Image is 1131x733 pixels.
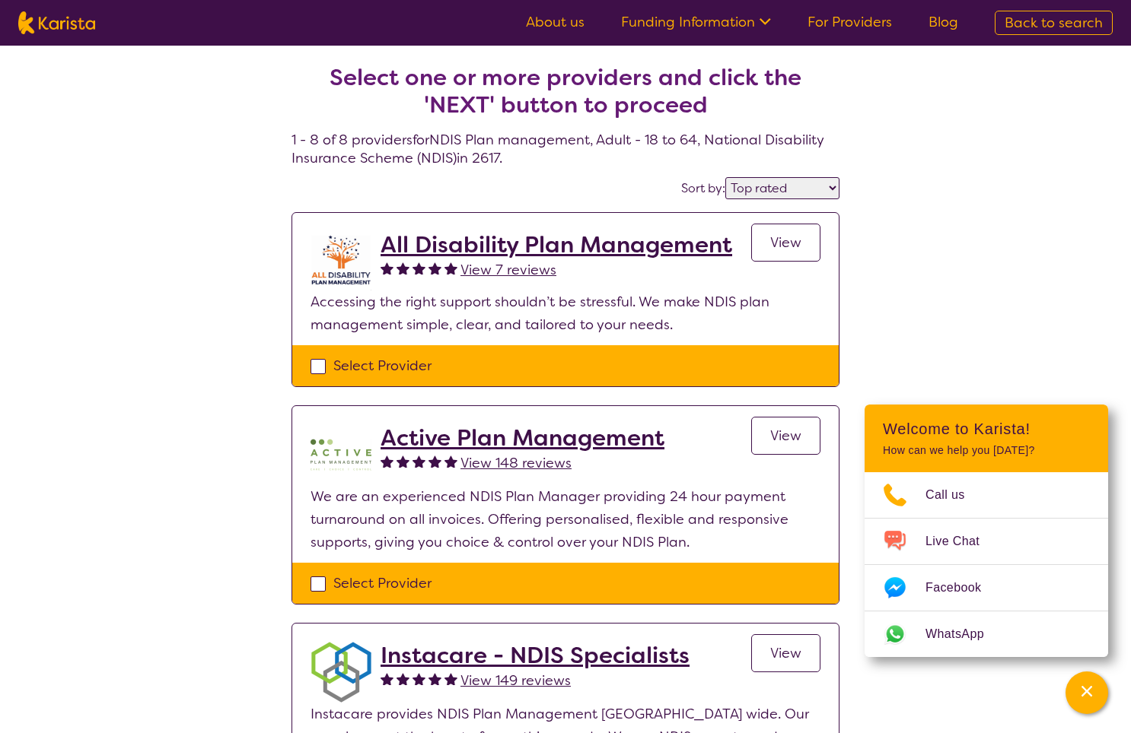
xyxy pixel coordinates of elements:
[929,13,958,31] a: Blog
[444,455,457,468] img: fullstar
[1005,14,1103,32] span: Back to search
[311,642,371,703] img: obkhna0zu27zdd4ubuus.png
[429,455,441,468] img: fullstar
[926,530,998,553] span: Live Chat
[751,417,820,455] a: View
[460,669,571,692] a: View 149 reviews
[311,424,371,485] img: pypzb5qm7jexfhutod0x.png
[311,485,820,554] p: We are an experienced NDIS Plan Manager providing 24 hour payment turnaround on all invoices. Off...
[751,224,820,262] a: View
[808,13,892,31] a: For Providers
[381,672,393,685] img: fullstar
[460,671,571,690] span: View 149 reviews
[526,13,585,31] a: About us
[883,444,1090,457] p: How can we help you [DATE]?
[926,623,1002,646] span: WhatsApp
[995,11,1113,35] a: Back to search
[18,11,95,34] img: Karista logo
[444,262,457,274] img: fullstar
[311,231,371,290] img: at5vqv0lot2lggohlylh.jpg
[865,472,1108,657] ul: Choose channel
[460,259,556,281] a: View 7 reviews
[865,611,1108,657] a: Web link opens in a new tab.
[397,455,409,468] img: fullstar
[429,672,441,685] img: fullstar
[444,672,457,685] img: fullstar
[397,262,409,274] img: fullstar
[381,262,393,274] img: fullstar
[770,644,801,662] span: View
[865,405,1108,657] div: Channel Menu
[926,576,999,599] span: Facebook
[311,290,820,336] p: Accessing the right support shouldn’t be stressful. We make NDIS plan management simple, clear, a...
[621,13,771,31] a: Funding Information
[413,262,425,274] img: fullstar
[681,180,725,196] label: Sort by:
[381,231,732,259] a: All Disability Plan Management
[381,424,664,452] a: Active Plan Management
[1066,671,1108,714] button: Channel Menu
[381,642,690,669] a: Instacare - NDIS Specialists
[397,672,409,685] img: fullstar
[460,261,556,279] span: View 7 reviews
[460,452,572,474] a: View 148 reviews
[460,454,572,472] span: View 148 reviews
[413,455,425,468] img: fullstar
[381,455,393,468] img: fullstar
[310,64,821,119] h2: Select one or more providers and click the 'NEXT' button to proceed
[883,420,1090,438] h2: Welcome to Karista!
[926,484,983,506] span: Call us
[292,27,839,167] h4: 1 - 8 of 8 providers for NDIS Plan management , Adult - 18 to 64 , National Disability Insurance ...
[429,262,441,274] img: fullstar
[770,427,801,445] span: View
[413,672,425,685] img: fullstar
[751,634,820,672] a: View
[770,233,801,252] span: View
